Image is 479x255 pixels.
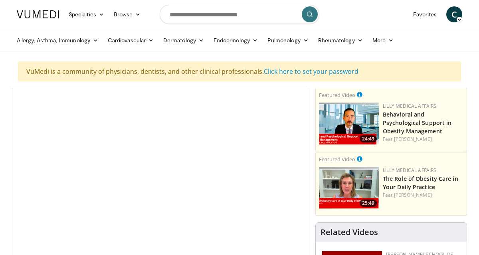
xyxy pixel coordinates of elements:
a: The Role of Obesity Care in Your Daily Practice [383,175,458,191]
span: 25:49 [360,200,377,207]
a: Pulmonology [263,32,313,48]
a: 25:49 [319,167,379,209]
input: Search topics, interventions [160,5,319,24]
a: Endocrinology [209,32,263,48]
div: Feat. [383,136,463,143]
div: VuMedi is a community of physicians, dentists, and other clinical professionals. [18,61,461,81]
a: More [368,32,398,48]
img: ba3304f6-7838-4e41-9c0f-2e31ebde6754.png.150x105_q85_crop-smart_upscale.png [319,103,379,144]
a: [PERSON_NAME] [394,192,432,198]
small: Featured Video [319,91,355,99]
div: Feat. [383,192,463,199]
a: Cardiovascular [103,32,158,48]
img: VuMedi Logo [17,10,59,18]
a: Specialties [64,6,109,22]
a: Rheumatology [313,32,368,48]
a: Lilly Medical Affairs [383,167,437,174]
a: [PERSON_NAME] [394,136,432,142]
a: Favorites [408,6,441,22]
h4: Related Videos [321,227,378,237]
small: Featured Video [319,156,355,163]
a: Lilly Medical Affairs [383,103,437,109]
a: Browse [109,6,146,22]
a: Allergy, Asthma, Immunology [12,32,103,48]
a: 24:49 [319,103,379,144]
a: Dermatology [158,32,209,48]
a: Click here to set your password [264,67,358,76]
a: C [446,6,462,22]
a: Behavioral and Psychological Support in Obesity Management [383,111,451,135]
span: 24:49 [360,135,377,142]
img: e1208b6b-349f-4914-9dd7-f97803bdbf1d.png.150x105_q85_crop-smart_upscale.png [319,167,379,209]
